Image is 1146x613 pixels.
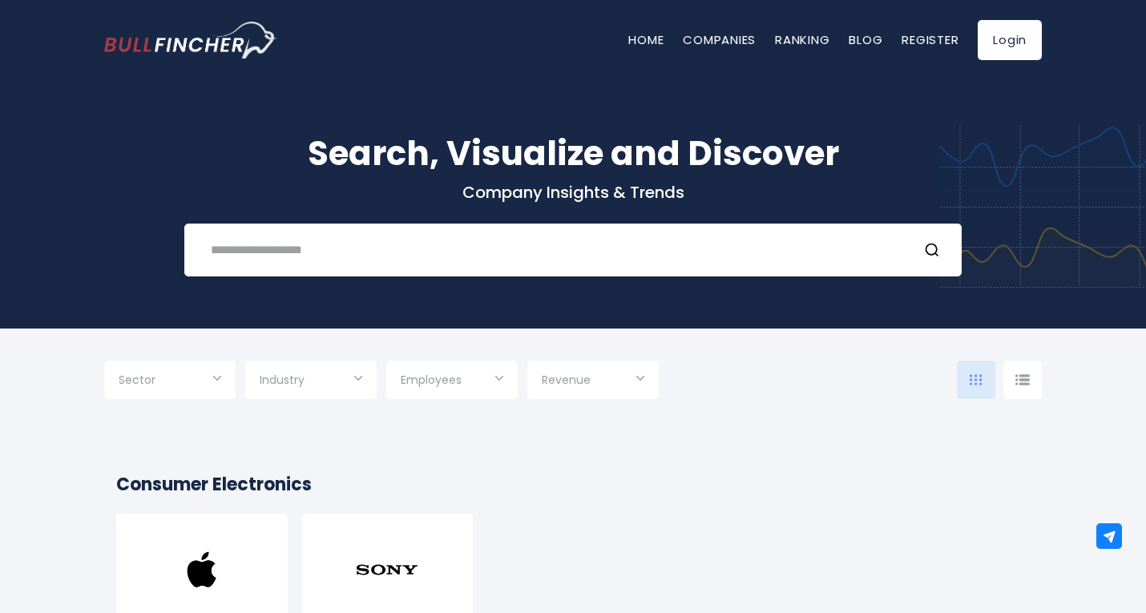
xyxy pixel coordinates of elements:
[116,471,1030,498] h2: Consumer Electronics
[401,373,462,387] span: Employees
[119,373,155,387] span: Sector
[104,22,277,58] img: Bullfincher logo
[542,373,591,387] span: Revenue
[170,538,234,602] img: AAPL.png
[355,538,419,602] img: SONY.png
[260,373,305,387] span: Industry
[924,240,945,260] button: Search
[104,182,1042,203] p: Company Insights & Trends
[1015,374,1030,385] img: icon-comp-list-view.svg
[260,367,362,396] input: Selection
[119,367,221,396] input: Selection
[775,31,829,48] a: Ranking
[628,31,664,48] a: Home
[849,31,882,48] a: Blog
[104,22,276,58] a: Go to homepage
[902,31,958,48] a: Register
[970,374,983,385] img: icon-comp-grid.svg
[401,367,503,396] input: Selection
[978,20,1042,60] a: Login
[683,31,756,48] a: Companies
[104,128,1042,179] h1: Search, Visualize and Discover
[542,367,644,396] input: Selection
